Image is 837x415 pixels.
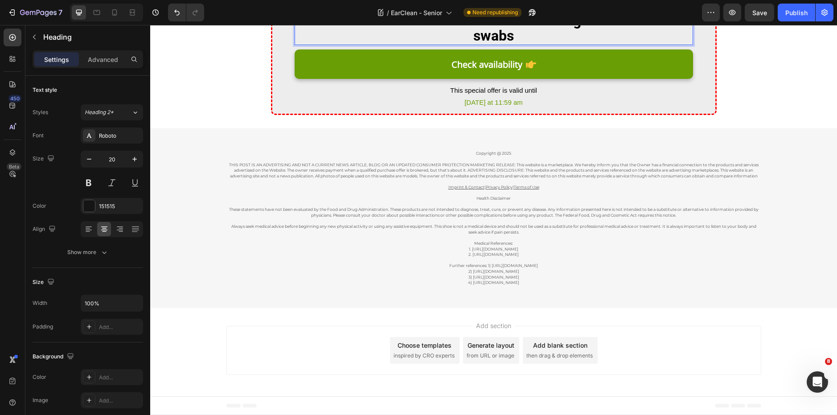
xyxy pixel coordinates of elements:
button: Show more [33,244,143,260]
div: Font [33,131,44,140]
div: Color [33,202,46,210]
div: Roboto [99,132,141,140]
div: Choose templates [247,316,301,325]
div: Undo/Redo [168,4,204,21]
a: 4) [URL][DOMAIN_NAME] [318,255,369,260]
div: Add... [99,323,141,331]
iframe: Intercom live chat [807,371,828,393]
span: then drag & drop elements [376,327,443,335]
span: Add section [322,296,365,305]
a: 2) [URL][DOMAIN_NAME] [318,244,369,249]
a: Always seek medical advice before beginning any new physical activity or using any assistive equi... [81,199,606,210]
span: Check availability [301,33,372,45]
div: Add... [99,397,141,405]
div: Image [33,396,48,404]
iframe: Design area [150,25,837,415]
p: 7 [58,7,62,18]
p: Settings [44,55,69,64]
span: Need republishing [472,8,518,16]
div: Size [33,276,56,288]
a: Further references: 1) [URL][DOMAIN_NAME] [299,238,388,243]
div: Width [33,299,47,307]
span: Save [752,9,767,16]
a: 3) [URL][DOMAIN_NAME] [318,250,369,255]
span: 8 [825,358,832,365]
div: Show more [67,248,109,257]
button: 7 [4,4,66,21]
a: THIS POST IS AN ADVERTISING AND NOT A CURRENT NEWS ARTICLE, BLOG OR AN UPDATED CONSUMER PROTECTIO... [79,137,608,153]
div: Beta [7,163,21,170]
a: 2. [URL][DOMAIN_NAME] [318,227,369,232]
div: Padding [33,323,53,331]
div: Size [33,153,56,165]
a: Health Disclaimer [326,171,361,176]
div: 151515 [99,202,141,210]
div: Text style [33,86,57,94]
span: Heading 2* [85,108,114,116]
u: Imprint & Contact [298,160,334,164]
p: Heading [43,32,139,42]
p: Advanced [88,55,118,64]
div: Publish [785,8,808,17]
u: Privacy Policy [336,160,362,164]
span: from URL or image [316,327,364,335]
a: Check availability [144,25,543,54]
a: 1. [URL][DOMAIN_NAME] [319,222,368,226]
input: Auto [81,295,143,311]
button: Save [745,4,774,21]
div: Add... [99,374,141,382]
div: Background [33,351,76,363]
div: 450 [8,95,21,102]
div: Align [33,223,57,235]
span: This special offer is valid until [300,62,387,69]
span: [DATE] at 11:59 am [314,74,373,81]
span: EarClean - Senior [391,8,442,17]
div: Color [33,373,46,381]
a: Medical References: [324,216,363,221]
a: Copyright @ 2025 [326,126,361,131]
span: / [387,8,389,17]
button: Publish [778,4,815,21]
div: Add blank section [383,316,437,325]
a: Imprint & Contact|Privacy Policy|Terms of Use [298,160,389,164]
u: Terms of Use [364,160,389,164]
button: Heading 2* [81,104,143,120]
a: These statements have not been evaluated by the Food and Drug Administration. These products are ... [79,182,608,193]
div: Generate layout [317,316,364,325]
span: inspired by CRO experts [243,327,304,335]
div: Styles [33,108,48,116]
